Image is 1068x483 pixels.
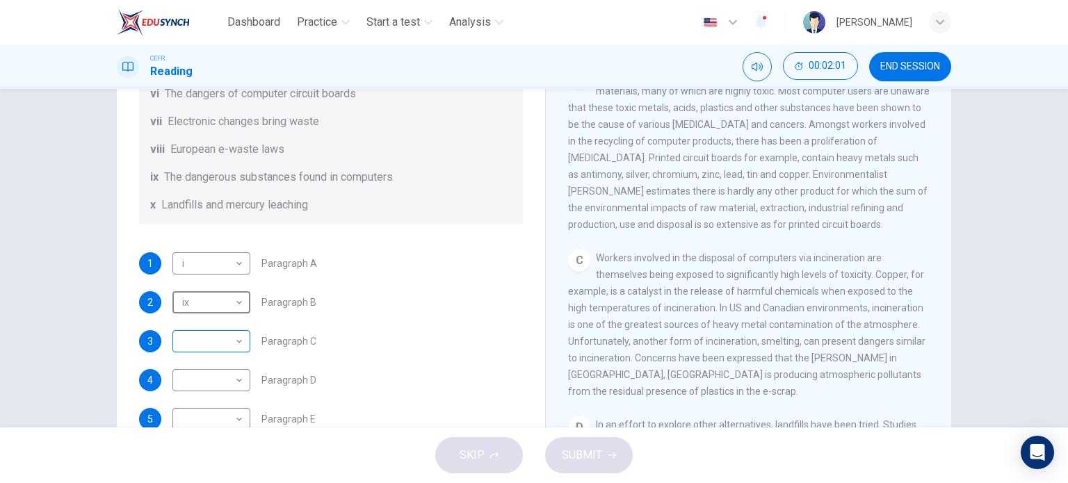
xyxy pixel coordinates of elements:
span: 2 [147,297,153,307]
div: Hide [783,52,858,81]
span: Paragraph C [261,336,316,346]
span: Dashboard [227,14,280,31]
button: Practice [291,10,355,35]
span: Analysis [449,14,491,31]
div: C [568,249,590,272]
span: 5 [147,414,153,424]
div: ix [172,283,245,322]
span: Electronic changes bring waste [168,113,319,130]
span: Practice [297,14,337,31]
span: CEFR [150,54,165,63]
button: END SESSION [869,52,951,81]
img: en [702,17,719,28]
button: Analysis [444,10,509,35]
span: The dangers of computer circuit boards [165,85,356,102]
div: Open Intercom Messenger [1021,436,1054,469]
img: EduSynch logo [117,8,190,36]
button: Dashboard [222,10,286,35]
h1: Reading [150,63,193,80]
span: x [150,197,156,213]
span: END SESSION [880,61,940,72]
span: Paragraph B [261,297,316,307]
span: 3 [147,336,153,346]
span: European e-waste laws [170,141,284,158]
div: [PERSON_NAME] [836,14,912,31]
span: viii [150,141,165,158]
span: The dangerous substances found in computers [164,169,393,186]
span: Start a test [366,14,420,31]
div: i [172,244,245,284]
span: ix [150,169,159,186]
span: 4 [147,375,153,385]
a: EduSynch logo [117,8,222,36]
span: Paragraph D [261,375,316,385]
img: Profile picture [803,11,825,33]
span: vii [150,113,162,130]
div: Mute [743,52,772,81]
div: D [568,416,590,439]
span: Landfills and mercury leaching [161,197,308,213]
span: 1 [147,259,153,268]
span: Workers involved in the disposal of computers via incineration are themselves being exposed to si... [568,252,925,397]
span: 00:02:01 [809,60,846,72]
span: Paragraph E [261,414,316,424]
button: Start a test [361,10,438,35]
span: Paragraph A [261,259,317,268]
button: 00:02:01 [783,52,858,80]
span: vi [150,85,159,102]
